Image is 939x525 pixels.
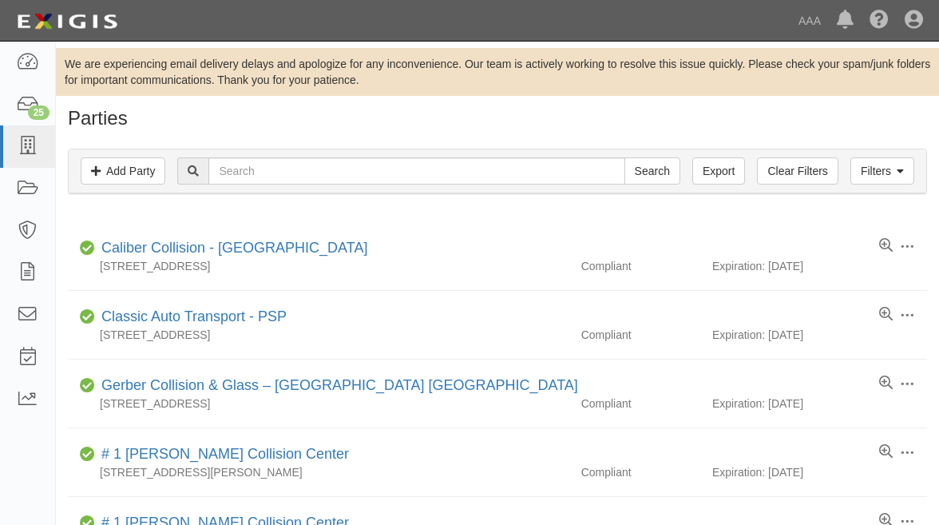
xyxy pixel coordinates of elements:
a: Caliber Collision - [GEOGRAPHIC_DATA] [101,240,367,256]
div: Compliant [569,396,712,412]
a: AAA [790,5,829,37]
a: Filters [850,157,914,185]
a: Gerber Collision & Glass – [GEOGRAPHIC_DATA] [GEOGRAPHIC_DATA] [101,377,578,393]
a: View results summary [879,444,893,460]
img: logo-5460c22ac91f19d4615b14bd174203de0afe785f0fc80cf4dbbc73dc1793850b.png [12,7,122,36]
a: View results summary [879,376,893,392]
a: Clear Filters [757,157,838,185]
i: Help Center - Complianz [870,11,889,30]
div: [STREET_ADDRESS][PERSON_NAME] [68,464,569,480]
div: Compliant [569,327,712,343]
i: Compliant [80,380,95,392]
div: We are experiencing email delivery delays and apologize for any inconvenience. Our team is active... [56,56,939,88]
i: Compliant [80,243,95,254]
a: Add Party [81,157,165,185]
div: Expiration: [DATE] [712,464,927,480]
div: Caliber Collision - Gainesville [95,238,367,259]
h1: Parties [68,108,927,129]
i: Compliant [80,312,95,323]
div: [STREET_ADDRESS] [68,396,569,412]
a: Export [692,157,745,185]
a: Classic Auto Transport - PSP [101,308,287,324]
input: Search [208,157,624,185]
div: Expiration: [DATE] [712,258,927,274]
a: View results summary [879,238,893,254]
i: Compliant [80,449,95,460]
div: [STREET_ADDRESS] [68,327,569,343]
a: View results summary [879,307,893,323]
div: Gerber Collision & Glass – Houston Brighton [95,376,578,396]
div: # 1 Cochran Collision Center [95,444,349,465]
div: Classic Auto Transport - PSP [95,307,287,328]
a: # 1 [PERSON_NAME] Collision Center [101,446,349,462]
div: Compliant [569,464,712,480]
div: Compliant [569,258,712,274]
input: Search [624,157,680,185]
div: 25 [28,105,50,120]
div: Expiration: [DATE] [712,327,927,343]
div: Expiration: [DATE] [712,396,927,412]
div: [STREET_ADDRESS] [68,258,569,274]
